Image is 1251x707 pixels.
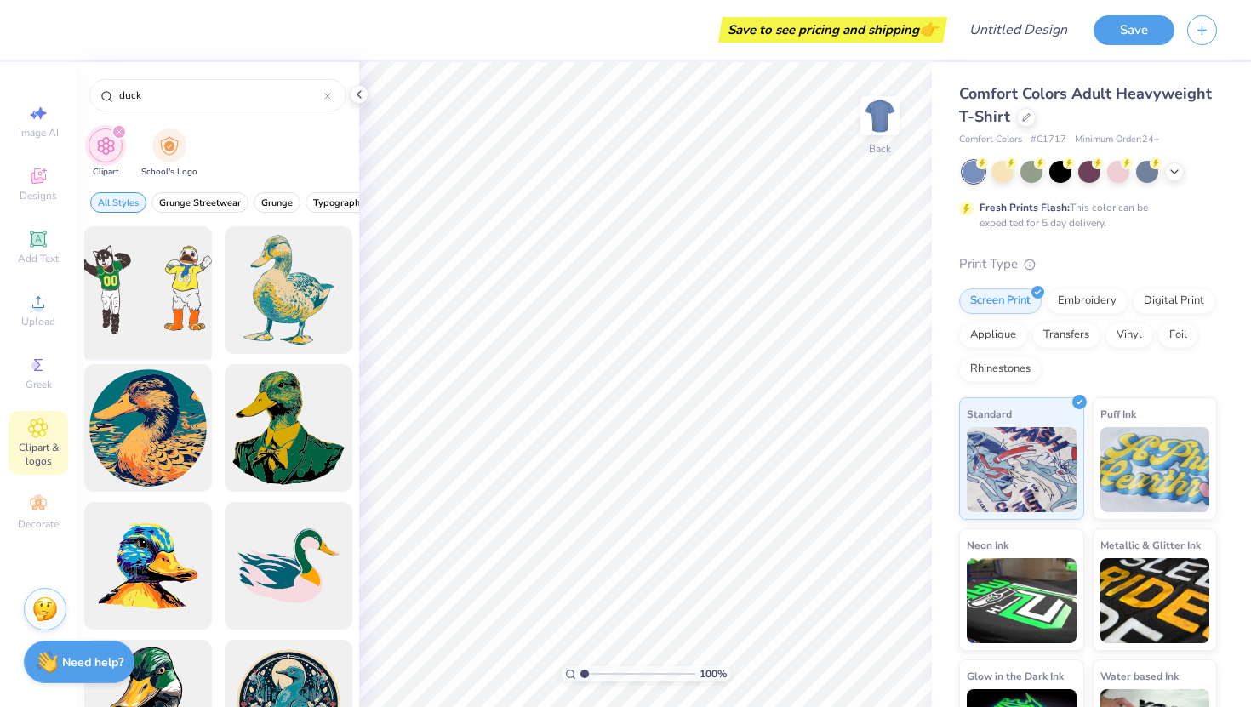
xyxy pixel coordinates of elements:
[261,197,293,209] span: Grunge
[1075,133,1160,147] span: Minimum Order: 24 +
[90,192,146,213] button: filter button
[141,166,197,179] span: School's Logo
[254,192,300,213] button: filter button
[700,666,727,681] span: 100 %
[980,201,1070,214] strong: Fresh Prints Flash:
[1100,558,1210,643] img: Metallic & Glitter Ink
[26,378,52,391] span: Greek
[19,126,59,140] span: Image AI
[956,13,1081,47] input: Untitled Design
[89,128,123,179] div: filter for Clipart
[959,322,1027,348] div: Applique
[117,87,324,104] input: Try "Stars"
[1100,405,1136,423] span: Puff Ink
[869,141,891,157] div: Back
[1158,322,1198,348] div: Foil
[959,133,1022,147] span: Comfort Colors
[62,654,123,670] strong: Need help?
[980,200,1189,231] div: This color can be expedited for 5 day delivery.
[723,17,943,43] div: Save to see pricing and shipping
[967,427,1077,512] img: Standard
[151,192,248,213] button: filter button
[1133,288,1215,314] div: Digital Print
[141,128,197,179] div: filter for School's Logo
[20,189,57,202] span: Designs
[967,667,1064,685] span: Glow in the Dark Ink
[18,252,59,265] span: Add Text
[1047,288,1128,314] div: Embroidery
[1031,133,1066,147] span: # C1717
[1094,15,1174,45] button: Save
[1100,536,1201,554] span: Metallic & Glitter Ink
[967,405,1012,423] span: Standard
[959,254,1217,274] div: Print Type
[96,136,116,156] img: Clipart Image
[959,83,1212,127] span: Comfort Colors Adult Heavyweight T-Shirt
[959,288,1042,314] div: Screen Print
[959,356,1042,382] div: Rhinestones
[1100,427,1210,512] img: Puff Ink
[98,197,139,209] span: All Styles
[863,99,897,133] img: Back
[18,517,59,531] span: Decorate
[967,536,1008,554] span: Neon Ink
[141,128,197,179] button: filter button
[1105,322,1153,348] div: Vinyl
[21,315,55,328] span: Upload
[9,441,68,468] span: Clipart & logos
[967,558,1077,643] img: Neon Ink
[93,166,119,179] span: Clipart
[1032,322,1100,348] div: Transfers
[1100,667,1179,685] span: Water based Ink
[160,136,179,156] img: School's Logo Image
[919,19,938,39] span: 👉
[313,197,365,209] span: Typography
[306,192,373,213] button: filter button
[89,128,123,179] button: filter button
[159,197,241,209] span: Grunge Streetwear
